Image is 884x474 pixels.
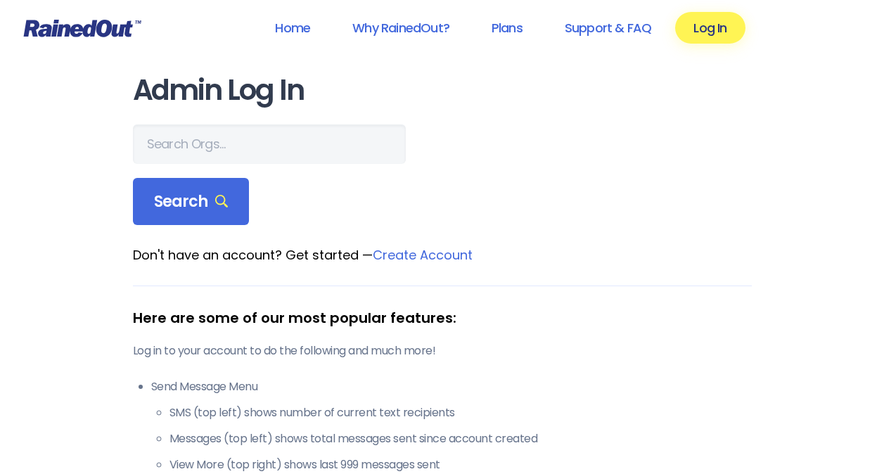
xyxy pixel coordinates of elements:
a: Log In [675,12,745,44]
div: Search [133,178,250,226]
div: Here are some of our most popular features: [133,307,752,328]
input: Search Orgs… [133,124,406,164]
p: Log in to your account to do the following and much more! [133,342,752,359]
a: Why RainedOut? [334,12,468,44]
li: Messages (top left) shows total messages sent since account created [169,430,752,447]
h1: Admin Log In [133,75,752,106]
a: Support & FAQ [546,12,670,44]
li: SMS (top left) shows number of current text recipients [169,404,752,421]
span: Search [154,192,229,212]
a: Create Account [373,246,473,264]
a: Plans [473,12,541,44]
li: View More (top right) shows last 999 messages sent [169,456,752,473]
a: Home [257,12,328,44]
